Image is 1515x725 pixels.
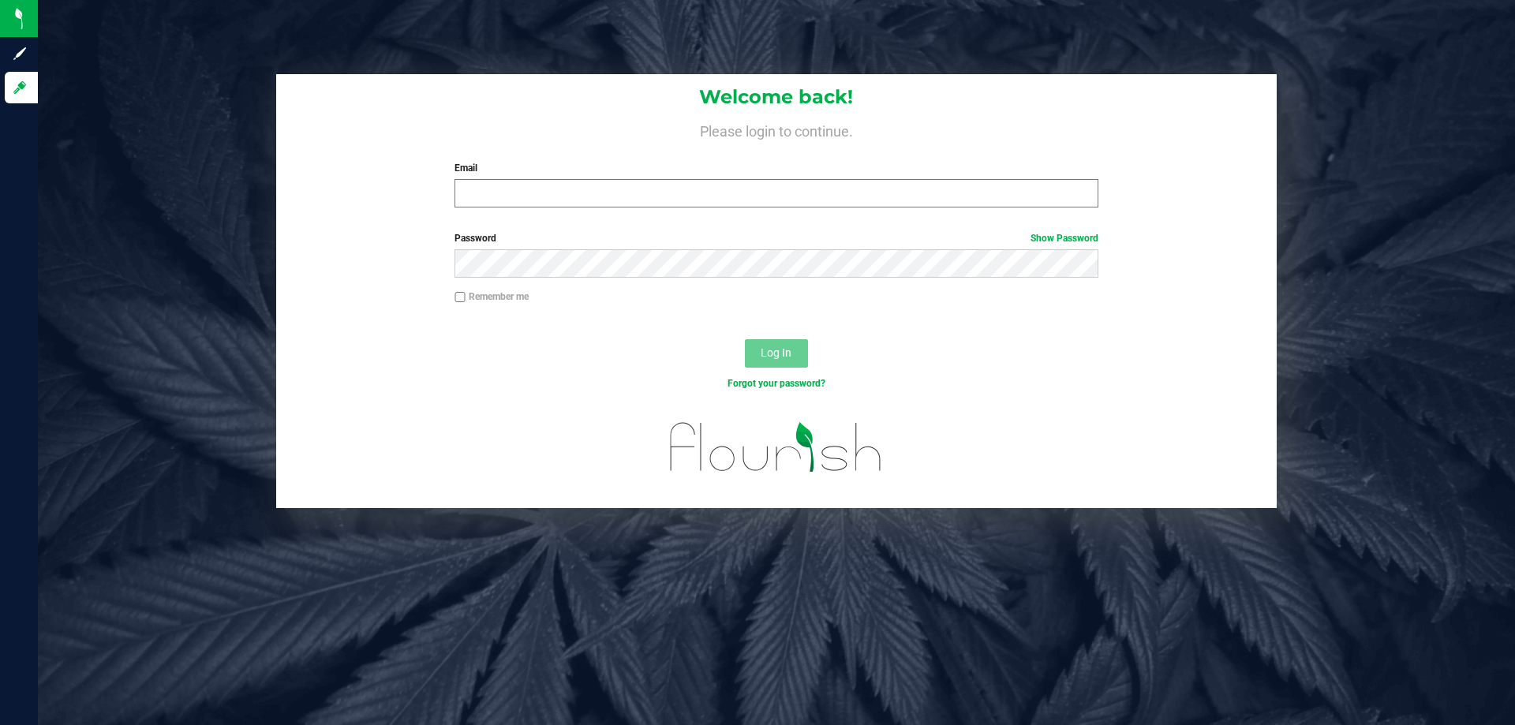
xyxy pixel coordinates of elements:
[454,233,496,244] span: Password
[454,161,1098,175] label: Email
[1031,233,1098,244] a: Show Password
[651,407,901,488] img: flourish_logo.svg
[745,339,808,368] button: Log In
[12,80,28,95] inline-svg: Log in
[454,290,529,304] label: Remember me
[728,378,825,389] a: Forgot your password?
[276,120,1277,139] h4: Please login to continue.
[276,87,1277,107] h1: Welcome back!
[761,346,791,359] span: Log In
[12,46,28,62] inline-svg: Sign up
[454,292,466,303] input: Remember me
